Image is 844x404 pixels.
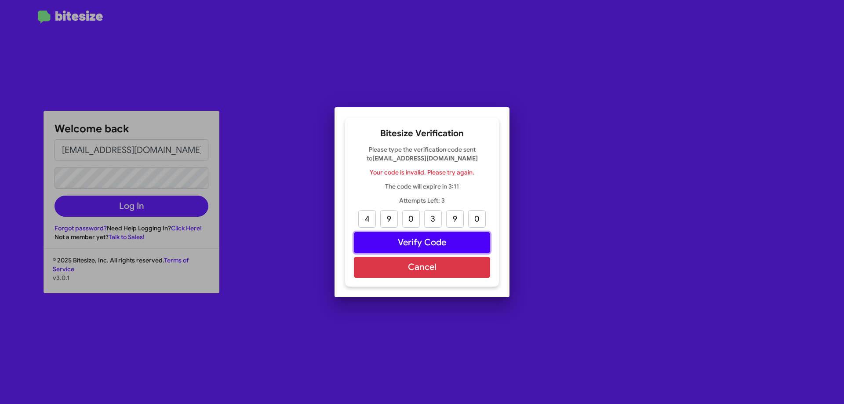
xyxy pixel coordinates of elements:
[354,168,490,177] p: Your code is invalid. Please try again.
[354,257,490,278] button: Cancel
[354,232,490,253] button: Verify Code
[354,196,490,205] p: Attempts Left: 3
[372,154,478,162] strong: [EMAIL_ADDRESS][DOMAIN_NAME]
[354,127,490,141] h2: Bitesize Verification
[354,145,490,163] p: Please type the verification code sent to
[354,182,490,191] p: The code will expire in 3:11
